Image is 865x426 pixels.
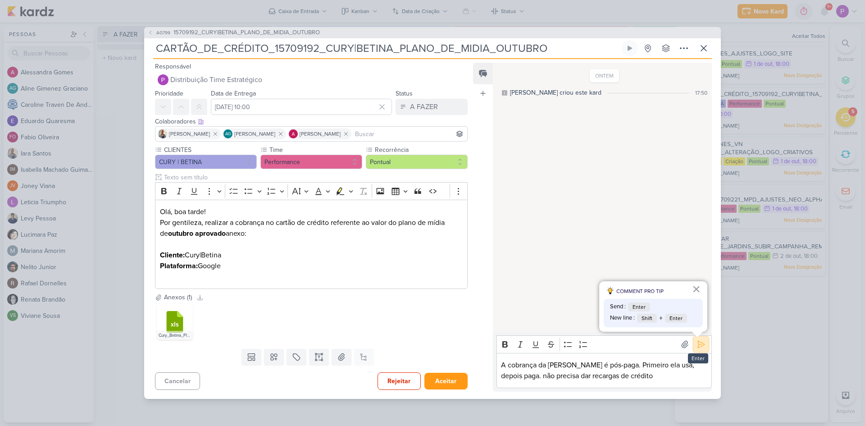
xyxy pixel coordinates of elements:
span: Enter [665,314,687,323]
img: Distribuição Time Estratégico [158,74,168,85]
div: Editor toolbar [496,335,712,353]
label: Time [269,145,362,155]
button: A FAZER [396,99,468,115]
strong: Cliente: [160,251,185,260]
span: New line : [610,314,635,323]
span: + [659,313,663,324]
img: Iara Santos [158,129,167,138]
div: 17:50 [695,89,707,97]
span: [PERSON_NAME] [234,130,275,138]
div: A FAZER [410,101,438,112]
input: Buscar [353,128,465,139]
img: Alessandra Gomes [289,129,298,138]
div: Colaboradores [155,117,468,126]
div: Editor editing area: main [155,200,468,289]
div: Cury_Betina_Plano de Mídia_Outubro_2025 (1).xlsx [157,331,193,340]
button: Cancelar [155,372,200,390]
label: Responsável [155,63,191,70]
div: Ligar relógio [626,45,633,52]
div: Anexos (1) [164,293,192,302]
span: Enter [628,302,650,311]
p: A cobrança da [PERSON_NAME] é pós-paga. Primeiro ela usa, depois paga. não precisa dar recargas d... [501,360,707,381]
label: CLIENTES [163,145,257,155]
button: AG799 15709192_CURY|BETINA_PLANO_DE_MIDIA_OUTUBRO [148,28,320,37]
input: Texto sem título [162,173,468,182]
span: [PERSON_NAME] [300,130,341,138]
div: dicas para comentário [599,281,707,332]
label: Recorrência [374,145,468,155]
strong: outubro aprovado [168,229,226,238]
div: Enter [688,353,708,363]
button: Fechar [692,282,701,296]
span: AG799 [155,29,172,36]
button: Rejeitar [378,372,421,390]
div: Editor toolbar [155,182,468,200]
p: Cury|Betina Google [160,250,463,282]
div: Editor editing area: main [496,353,712,389]
p: Por gentileza, realizar a cobrança no cartão de crédito referente ao valor do plano de mídia de a... [160,217,463,250]
label: Data de Entrega [211,90,256,97]
span: Distribuição Time Estratégico [170,74,262,85]
strong: Plataforma: [160,261,198,270]
p: AG [225,132,231,137]
span: Shift [637,314,657,323]
div: Aline Gimenez Graciano [223,129,232,138]
button: Pontual [366,155,468,169]
span: COMMENT PRO TIP [616,287,664,295]
p: Olá, boa tarde! [160,206,463,217]
button: Performance [260,155,362,169]
input: Kard Sem Título [153,40,620,56]
div: [PERSON_NAME] criou este kard [510,88,601,97]
button: Distribuição Time Estratégico [155,72,468,88]
label: Prioridade [155,90,183,97]
button: Aceitar [424,373,468,389]
span: 15709192_CURY|BETINA_PLANO_DE_MIDIA_OUTUBRO [173,28,320,37]
button: CURY | BETINA [155,155,257,169]
input: Select a date [211,99,392,115]
label: Status [396,90,413,97]
span: [PERSON_NAME] [169,130,210,138]
span: Send : [610,302,626,311]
